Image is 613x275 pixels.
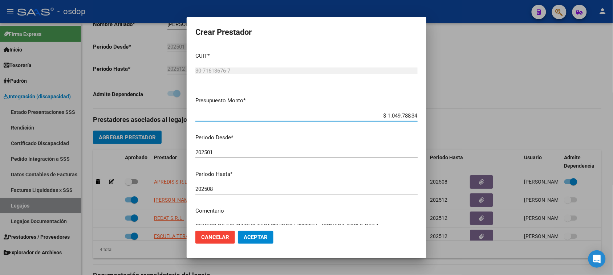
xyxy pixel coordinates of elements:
p: Presupuesto Monto [195,97,418,105]
p: CUIT [195,52,418,60]
div: Open Intercom Messenger [588,250,606,268]
span: Aceptar [244,234,268,241]
button: Cancelar [195,231,235,244]
p: Periodo Desde [195,134,418,142]
h2: Crear Prestador [195,25,418,39]
p: Comentario [195,207,418,215]
span: Cancelar [201,234,229,241]
p: Periodo Hasta [195,170,418,178]
button: Aceptar [238,231,273,244]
